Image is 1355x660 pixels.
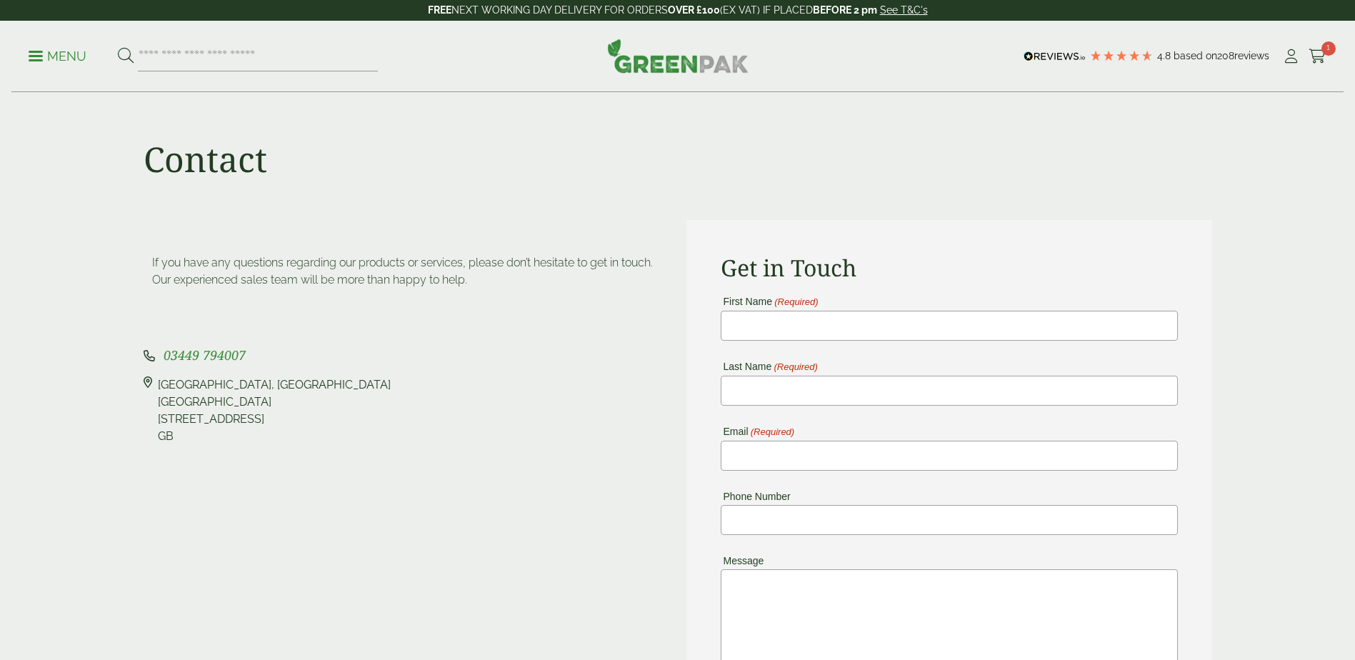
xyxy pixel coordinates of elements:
[880,4,928,16] a: See T&C's
[721,254,1178,281] h2: Get in Touch
[29,48,86,65] p: Menu
[1234,50,1269,61] span: reviews
[721,426,795,437] label: Email
[29,48,86,62] a: Menu
[1309,49,1326,64] i: Cart
[721,556,764,566] label: Message
[668,4,720,16] strong: OVER £100
[721,296,819,307] label: First Name
[774,297,819,307] span: (Required)
[164,346,246,364] span: 03449 794007
[1282,49,1300,64] i: My Account
[164,349,246,363] a: 03449 794007
[1089,49,1154,62] div: 4.79 Stars
[1309,46,1326,67] a: 1
[428,4,451,16] strong: FREE
[1217,50,1234,61] span: 208
[144,139,267,180] h1: Contact
[1157,50,1174,61] span: 4.8
[813,4,877,16] strong: BEFORE 2 pm
[1024,51,1086,61] img: REVIEWS.io
[721,491,791,501] label: Phone Number
[773,362,818,372] span: (Required)
[607,39,749,73] img: GreenPak Supplies
[1174,50,1217,61] span: Based on
[152,254,661,289] p: If you have any questions regarding our products or services, please don’t hesitate to get in tou...
[1321,41,1336,56] span: 1
[158,376,391,445] div: [GEOGRAPHIC_DATA], [GEOGRAPHIC_DATA] [GEOGRAPHIC_DATA] [STREET_ADDRESS] GB
[749,427,794,437] span: (Required)
[721,361,818,372] label: Last Name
